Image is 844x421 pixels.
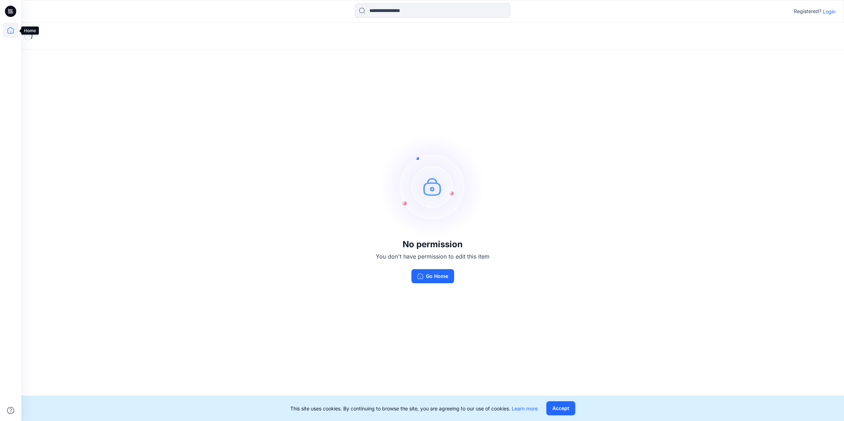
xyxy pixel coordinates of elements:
[794,7,821,16] p: Registered?
[380,134,486,239] img: no-perm.svg
[823,8,836,15] p: Login
[411,269,454,283] button: Go Home
[546,401,575,415] button: Accept
[290,405,538,412] p: This site uses cookies. By continuing to browse the site, you are agreeing to our use of cookies.
[376,252,489,261] p: You don't have permission to edit this item
[376,239,489,249] h3: No permission
[512,405,538,411] a: Learn more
